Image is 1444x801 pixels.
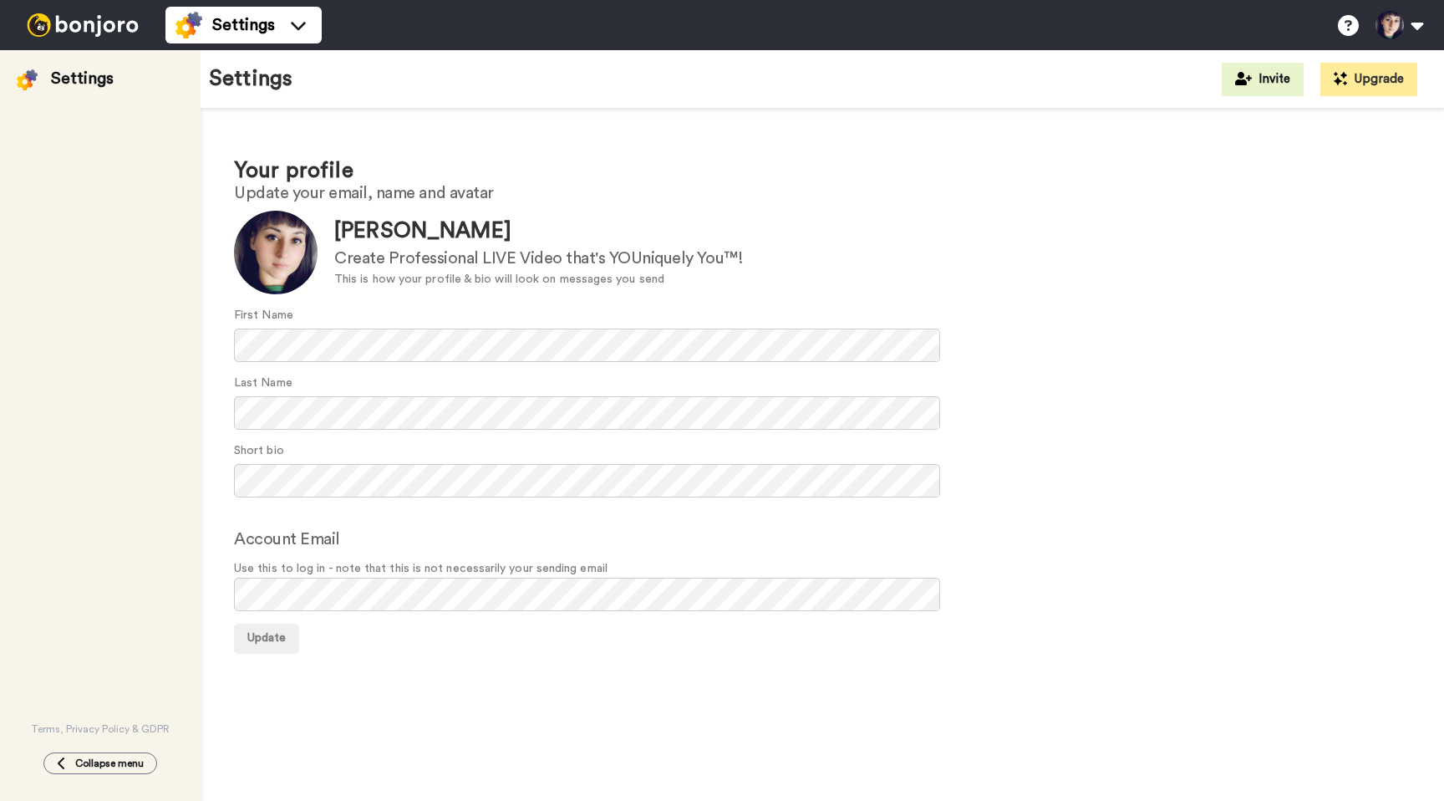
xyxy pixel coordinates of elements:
button: Collapse menu [43,753,157,774]
label: Last Name [234,375,292,392]
button: Invite [1222,63,1304,96]
label: First Name [234,307,293,324]
label: Account Email [234,527,340,552]
h1: Your profile [234,159,1411,183]
span: Settings [212,13,275,37]
div: Create Professional LIVE Video that's YOUniquely You™! [334,247,743,271]
img: settings-colored.svg [175,12,202,38]
img: bj-logo-header-white.svg [20,13,145,37]
img: settings-colored.svg [17,69,38,90]
span: Collapse menu [75,757,144,770]
button: Update [234,624,299,654]
span: Update [247,632,286,644]
h1: Settings [209,67,292,91]
label: Short bio [234,442,284,460]
div: Settings [51,67,114,90]
span: Use this to log in - note that this is not necessarily your sending email [234,560,1411,578]
div: [PERSON_NAME] [334,216,743,247]
button: Upgrade [1320,63,1417,96]
div: This is how your profile & bio will look on messages you send [334,271,743,288]
h2: Update your email, name and avatar [234,184,1411,202]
